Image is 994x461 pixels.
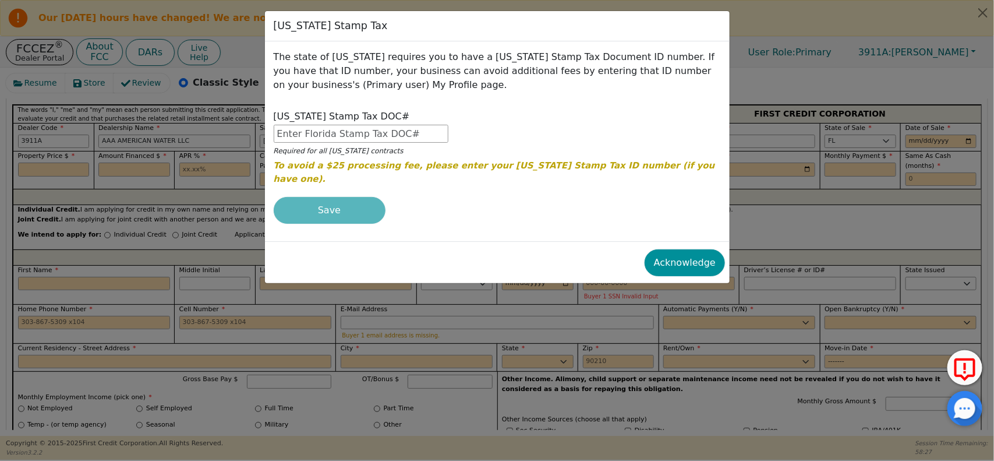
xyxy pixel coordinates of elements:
[645,249,725,276] button: Acknowledge
[274,20,388,32] h3: [US_STATE] Stamp Tax
[274,147,404,155] small: Required for all [US_STATE] contracts
[274,50,721,92] p: The state of [US_STATE] requires you to have a [US_STATE] Stamp Tax Document ID number. If you ha...
[947,350,982,385] button: Report Error to FCC
[274,110,410,124] p: [US_STATE] Stamp Tax DOC#
[274,160,715,184] small: To avoid a $25 processing fee, please enter your [US_STATE] Stamp Tax ID number (if you have one).
[274,125,448,143] input: Enter Florida Stamp Tax DOC#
